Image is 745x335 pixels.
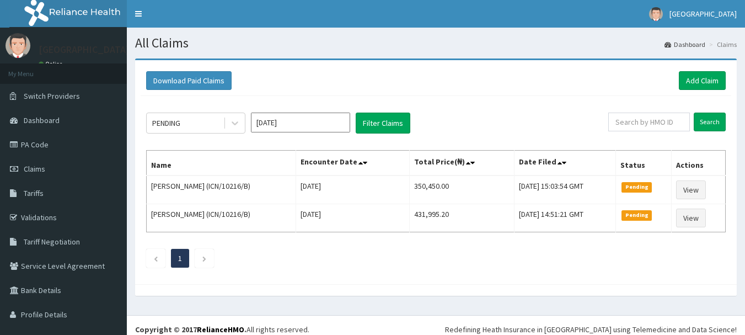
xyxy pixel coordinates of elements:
[6,33,30,58] img: User Image
[514,176,616,204] td: [DATE] 15:03:54 GMT
[664,40,705,49] a: Dashboard
[197,325,244,334] a: RelianceHMO
[296,176,409,204] td: [DATE]
[146,71,232,90] button: Download Paid Claims
[152,118,180,129] div: PENDING
[147,176,296,204] td: [PERSON_NAME] (ICN/10216/B)
[514,151,616,176] th: Date Filed
[672,151,726,176] th: Actions
[676,209,706,227] a: View
[202,253,207,263] a: Next page
[24,164,45,174] span: Claims
[616,151,672,176] th: Status
[649,7,663,21] img: User Image
[679,71,726,90] a: Add Claim
[153,253,158,263] a: Previous page
[39,60,65,68] a: Online
[445,324,737,335] div: Redefining Heath Insurance in [GEOGRAPHIC_DATA] using Telemedicine and Data Science!
[24,188,44,198] span: Tariffs
[135,325,246,334] strong: Copyright © 2017 .
[669,9,737,19] span: [GEOGRAPHIC_DATA]
[694,113,726,131] input: Search
[178,253,182,263] a: Page 1 is your current page
[24,115,60,125] span: Dashboard
[514,204,616,232] td: [DATE] 14:51:21 GMT
[409,151,514,176] th: Total Price(₦)
[356,113,410,134] button: Filter Claims
[608,113,690,131] input: Search by HMO ID
[24,237,80,247] span: Tariff Negotiation
[147,151,296,176] th: Name
[706,40,737,49] li: Claims
[24,91,80,101] span: Switch Providers
[39,45,130,55] p: [GEOGRAPHIC_DATA]
[135,36,737,50] h1: All Claims
[147,204,296,232] td: [PERSON_NAME] (ICN/10216/B)
[409,204,514,232] td: 431,995.20
[251,113,350,132] input: Select Month and Year
[621,182,652,192] span: Pending
[296,204,409,232] td: [DATE]
[621,210,652,220] span: Pending
[296,151,409,176] th: Encounter Date
[676,180,706,199] a: View
[409,176,514,204] td: 350,450.00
